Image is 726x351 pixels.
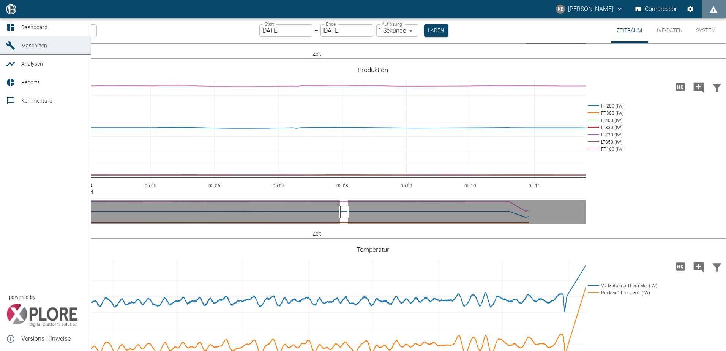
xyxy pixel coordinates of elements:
img: logo [5,4,17,14]
div: 1 Sekunde [376,24,418,37]
span: Analysen [21,61,43,67]
label: Auflösung [382,21,402,27]
button: kevin.bittner@arcanum-energy.de [555,2,624,16]
label: Ende [326,21,336,27]
label: Start [265,21,274,27]
span: Versions-Hinweise [21,334,85,343]
span: Hohe Auflösung [671,83,690,90]
button: Daten filtern [708,77,726,97]
input: DD.MM.YYYY [320,24,373,37]
button: Zeitraum [611,18,648,43]
p: – [314,26,318,35]
button: Laden [424,24,448,37]
span: Maschinen [21,43,47,49]
div: KB [556,5,565,14]
a: new /machines [79,43,85,49]
span: Kommentare [21,98,52,104]
a: new /analyses/list/0 [79,61,85,67]
button: Daten filtern [708,257,726,277]
button: Live-Daten [648,18,689,43]
button: Compressor [634,2,679,16]
span: Hohe Auflösung [671,262,690,270]
span: Reports [21,79,40,85]
img: Xplore Logo [6,304,78,327]
span: Dashboard [21,24,47,30]
button: Kommentar hinzufügen [690,77,708,97]
button: Einstellungen [683,2,697,16]
button: System [689,18,723,43]
input: DD.MM.YYYY [259,24,312,37]
span: powered by [9,294,35,301]
button: Kommentar hinzufügen [690,257,708,277]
